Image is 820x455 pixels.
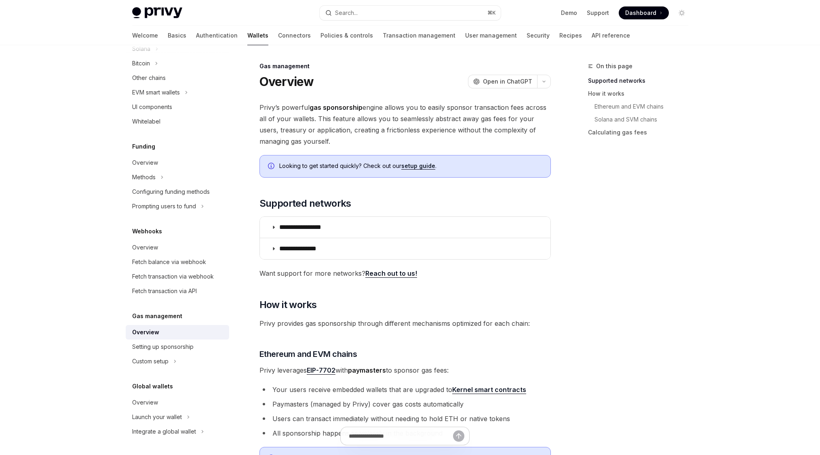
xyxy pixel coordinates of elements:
button: Launch your wallet [126,410,229,424]
div: Fetch balance via webhook [132,257,206,267]
a: Wallets [247,26,268,45]
a: UI components [126,100,229,114]
a: How it works [588,87,695,100]
span: Privy provides gas sponsorship through different mechanisms optimized for each chain: [259,318,551,329]
div: Custom setup [132,356,169,366]
div: Configuring funding methods [132,187,210,197]
a: Basics [168,26,186,45]
div: Overview [132,327,159,337]
a: Whitelabel [126,114,229,129]
div: Overview [132,158,158,168]
div: EVM smart wallets [132,88,180,97]
li: Paymasters (managed by Privy) cover gas costs automatically [259,398,551,410]
a: Welcome [132,26,158,45]
div: Overview [132,398,158,407]
span: Dashboard [625,9,656,17]
span: Open in ChatGPT [483,78,532,86]
a: Configuring funding methods [126,185,229,199]
div: Launch your wallet [132,412,182,422]
a: Overview [126,395,229,410]
button: EVM smart wallets [126,85,229,100]
button: Send message [453,430,464,442]
div: Overview [132,243,158,252]
a: User management [465,26,517,45]
li: Users can transact immediately without needing to hold ETH or native tokens [259,413,551,424]
h5: Funding [132,142,155,151]
div: Search... [335,8,358,18]
img: light logo [132,7,182,19]
a: API reference [592,26,630,45]
a: Fetch balance via webhook [126,255,229,269]
a: Demo [561,9,577,17]
div: UI components [132,102,172,112]
button: Custom setup [126,354,229,369]
a: Support [587,9,609,17]
div: Setting up sponsorship [132,342,194,352]
span: Looking to get started quickly? Check out our . [279,162,542,170]
li: Your users receive embedded wallets that are upgraded to [259,384,551,395]
button: Integrate a global wallet [126,424,229,439]
div: Fetch transaction via webhook [132,272,214,281]
a: Overview [126,155,229,170]
a: Fetch transaction via webhook [126,269,229,284]
a: Overview [126,240,229,255]
button: Bitcoin [126,56,229,71]
a: Overview [126,325,229,340]
span: Privy leverages with to sponsor gas fees: [259,365,551,376]
a: Kernel smart contracts [452,386,526,394]
div: Prompting users to fund [132,201,196,211]
input: Ask a question... [349,427,453,445]
div: Gas management [259,62,551,70]
span: Want support for more networks? [259,268,551,279]
a: Policies & controls [320,26,373,45]
a: Security [527,26,550,45]
a: EIP-7702 [307,366,335,375]
a: Dashboard [619,6,669,19]
div: Bitcoin [132,59,150,68]
strong: gas sponsorship [310,103,363,111]
a: setup guide [401,162,435,170]
button: Toggle dark mode [675,6,688,19]
h5: Global wallets [132,382,173,391]
a: Supported networks [588,74,695,87]
a: Transaction management [383,26,455,45]
a: Fetch transaction via API [126,284,229,298]
button: Prompting users to fund [126,199,229,214]
strong: paymasters [348,366,386,374]
a: Other chains [126,71,229,85]
svg: Info [268,163,276,171]
button: Methods [126,170,229,185]
span: Supported networks [259,197,351,210]
span: ⌘ K [487,10,496,16]
span: On this page [596,61,632,71]
a: Ethereum and EVM chains [588,100,695,113]
div: Other chains [132,73,166,83]
div: Fetch transaction via API [132,286,197,296]
a: Solana and SVM chains [588,113,695,126]
button: Open in ChatGPT [468,75,537,88]
span: How it works [259,298,317,311]
div: Methods [132,172,156,182]
span: Privy’s powerful engine allows you to easily sponsor transaction fees across all of your wallets.... [259,102,551,147]
a: Reach out to us! [365,269,417,278]
div: Whitelabel [132,117,160,126]
button: Search...⌘K [320,6,501,20]
h5: Gas management [132,311,182,321]
h1: Overview [259,74,314,89]
h5: Webhooks [132,226,162,236]
a: Calculating gas fees [588,126,695,139]
a: Authentication [196,26,238,45]
a: Recipes [559,26,582,45]
span: Ethereum and EVM chains [259,348,357,360]
a: Connectors [278,26,311,45]
a: Setting up sponsorship [126,340,229,354]
div: Integrate a global wallet [132,427,196,436]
